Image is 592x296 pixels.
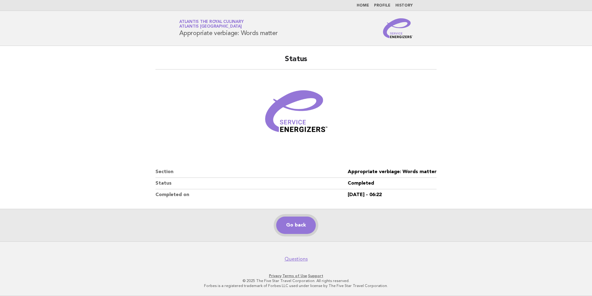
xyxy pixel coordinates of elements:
dt: Section [155,166,348,178]
img: Service Energizers [383,18,413,38]
dd: [DATE] - 06:22 [348,189,437,200]
img: Verified [259,77,333,151]
p: © 2025 The Five Star Travel Corporation. All rights reserved. [107,278,485,283]
p: · · [107,273,485,278]
a: Privacy [269,274,281,278]
h1: Appropriate verbiage: Words matter [179,20,278,36]
a: Questions [285,256,308,262]
p: Forbes is a registered trademark of Forbes LLC used under license by The Five Star Travel Corpora... [107,283,485,288]
a: Terms of Use [282,274,307,278]
h2: Status [155,54,437,70]
a: Support [308,274,323,278]
dt: Status [155,178,348,189]
dd: Appropriate verbiage: Words matter [348,166,437,178]
a: Atlantis the Royal CulinaryAtlantis [GEOGRAPHIC_DATA] [179,20,243,29]
dd: Completed [348,178,437,189]
span: Atlantis [GEOGRAPHIC_DATA] [179,25,242,29]
a: Go back [276,217,316,234]
dt: Completed on [155,189,348,200]
a: Profile [374,4,390,7]
a: Home [357,4,369,7]
a: History [395,4,413,7]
